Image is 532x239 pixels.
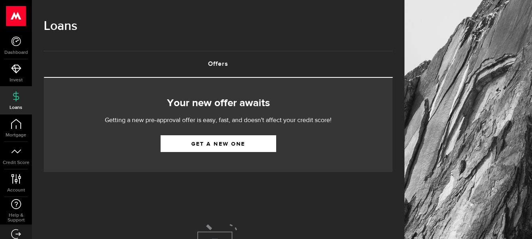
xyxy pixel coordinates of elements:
h2: Your new offer awaits [56,95,381,112]
p: Getting a new pre-approval offer is easy, fast, and doesn't affect your credit score! [81,116,356,125]
ul: Tabs Navigation [44,51,393,78]
iframe: LiveChat chat widget [499,205,532,239]
a: Get a new one [161,135,276,152]
h1: Loans [44,16,393,37]
a: Offers [44,51,393,77]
